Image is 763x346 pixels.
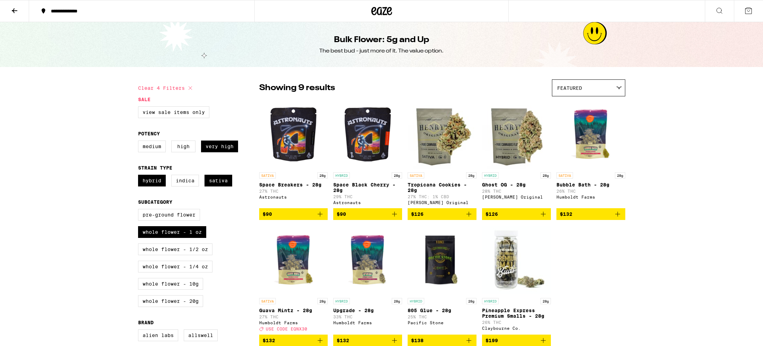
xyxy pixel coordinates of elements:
[482,172,499,179] p: HYBRID
[560,211,572,217] span: $132
[556,189,625,193] p: 26% THC
[411,338,424,343] span: $138
[138,243,212,255] label: Whole Flower - 1/2 oz
[408,182,476,193] p: Tropicana Cookies - 28g
[138,295,203,307] label: Whole Flower - 20g
[337,211,346,217] span: $90
[333,308,402,313] p: Upgrade - 28g
[482,225,551,295] img: Claybourne Co. - Pineapple Express Premium Smalls - 28g
[333,172,350,179] p: HYBRID
[482,195,551,199] div: [PERSON_NAME] Original
[259,195,328,199] div: Astronauts
[392,172,402,179] p: 28g
[482,182,551,188] p: Ghost OG - 28g
[259,100,328,169] img: Astronauts - Space Breakers - 28g
[138,106,209,118] label: View Sale Items Only
[259,82,335,94] p: Showing 9 results
[482,298,499,304] p: HYBRID
[138,261,212,272] label: Whole Flower - 1/4 oz
[138,209,200,221] label: Pre-ground Flower
[259,320,328,325] div: Humboldt Farms
[138,131,160,136] legend: Potency
[541,298,551,304] p: 28g
[408,225,476,295] img: Pacific Stone - 805 Glue - 28g
[259,298,276,304] p: SATIVA
[408,320,476,325] div: Pacific Stone
[408,200,476,205] div: [PERSON_NAME] Original
[138,79,194,97] button: Clear 4 filters
[138,226,206,238] label: Whole Flower - 1 oz
[466,298,476,304] p: 28g
[259,172,276,179] p: SATIVA
[138,199,172,205] legend: Subcategory
[266,327,307,331] span: USE CODE EQNX30
[184,329,218,341] label: Allswell
[317,172,328,179] p: 28g
[138,175,166,186] label: Hybrid
[333,200,402,205] div: Astronauts
[557,85,582,91] span: Featured
[138,278,203,290] label: Whole Flower - 10g
[259,308,328,313] p: Guava Mintz - 28g
[333,315,402,319] p: 33% THC
[408,208,476,220] button: Add to bag
[138,97,151,102] legend: Sale
[138,320,154,325] legend: Brand
[556,208,625,220] button: Add to bag
[333,225,402,295] img: Humboldt Farms - Upgrade - 28g
[541,172,551,179] p: 28g
[333,194,402,199] p: 29% THC
[334,34,429,46] h1: Bulk Flower: 5g and Up
[556,182,625,188] p: Bubble Bath - 28g
[201,141,238,152] label: Very High
[408,298,424,304] p: HYBRID
[482,308,551,319] p: Pineapple Express Premium Smalls - 28g
[556,195,625,199] div: Humboldt Farms
[408,100,476,169] img: Henry's Original - Tropicana Cookies - 28g
[171,141,196,152] label: High
[466,172,476,179] p: 28g
[408,308,476,313] p: 805 Glue - 28g
[556,100,625,208] a: Open page for Bubble Bath - 28g from Humboldt Farms
[205,175,232,186] label: Sativa
[333,320,402,325] div: Humboldt Farms
[556,172,573,179] p: SATIVA
[333,100,402,169] img: Astronauts - Space Black Cherry - 28g
[333,208,402,220] button: Add to bag
[259,225,328,295] img: Humboldt Farms - Guava Mintz - 28g
[333,182,402,193] p: Space Black Cherry - 28g
[337,338,349,343] span: $132
[408,172,424,179] p: SATIVA
[408,194,476,199] p: 27% THC: 1% CBD
[263,211,272,217] span: $90
[138,141,166,152] label: Medium
[482,100,551,169] img: Henry's Original - Ghost OG - 28g
[259,189,328,193] p: 27% THC
[259,208,328,220] button: Add to bag
[392,298,402,304] p: 28g
[482,208,551,220] button: Add to bag
[482,189,551,193] p: 28% THC
[615,172,625,179] p: 28g
[482,320,551,325] p: 26% THC
[408,225,476,335] a: Open page for 805 Glue - 28g from Pacific Stone
[259,100,328,208] a: Open page for Space Breakers - 28g from Astronauts
[259,225,328,335] a: Open page for Guava Mintz - 28g from Humboldt Farms
[411,211,424,217] span: $126
[259,315,328,319] p: 27% THC
[485,338,498,343] span: $199
[556,100,625,169] img: Humboldt Farms - Bubble Bath - 28g
[171,175,199,186] label: Indica
[408,315,476,319] p: 25% THC
[138,329,178,341] label: Alien Labs
[408,100,476,208] a: Open page for Tropicana Cookies - 28g from Henry's Original
[138,165,172,171] legend: Strain Type
[263,338,275,343] span: $132
[319,47,444,55] div: The best bud - just more of it. The value option.
[485,211,498,217] span: $126
[259,182,328,188] p: Space Breakers - 28g
[482,225,551,335] a: Open page for Pineapple Express Premium Smalls - 28g from Claybourne Co.
[333,225,402,335] a: Open page for Upgrade - 28g from Humboldt Farms
[333,100,402,208] a: Open page for Space Black Cherry - 28g from Astronauts
[482,326,551,330] div: Claybourne Co.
